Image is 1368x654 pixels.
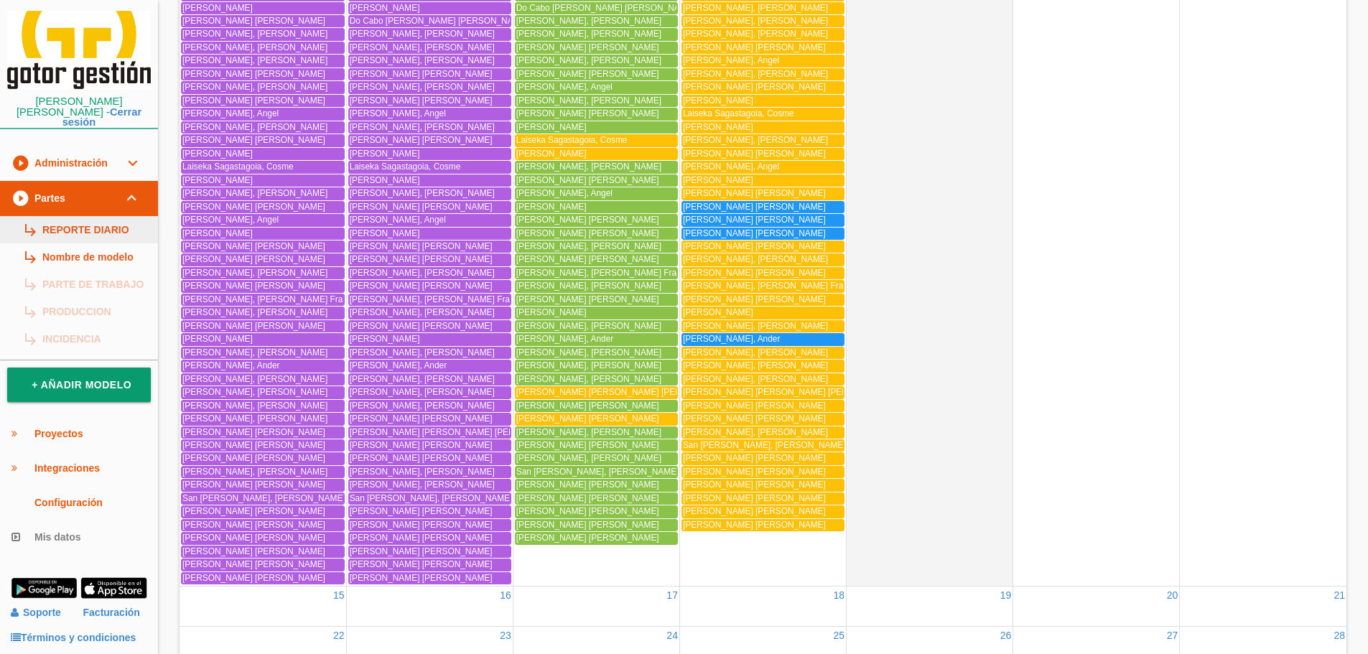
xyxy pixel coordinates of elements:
[516,374,661,384] span: [PERSON_NAME], [PERSON_NAME]
[182,228,253,238] span: [PERSON_NAME]
[683,414,826,424] span: [PERSON_NAME] [PERSON_NAME]
[515,2,678,14] a: Do Cabo [PERSON_NAME] [PERSON_NAME]
[22,243,37,271] i: subdirectory_arrow_right
[62,106,141,129] a: Cerrar sesión
[681,68,844,80] a: [PERSON_NAME], [PERSON_NAME]
[350,149,420,159] span: [PERSON_NAME]
[348,187,511,200] a: [PERSON_NAME], [PERSON_NAME]
[516,467,679,477] span: San [PERSON_NAME], [PERSON_NAME]
[348,360,511,372] a: [PERSON_NAME], Ander
[683,334,780,344] span: [PERSON_NAME], Ander
[516,69,659,79] span: [PERSON_NAME] [PERSON_NAME]
[515,280,678,292] a: [PERSON_NAME], [PERSON_NAME]
[350,241,493,251] span: [PERSON_NAME] [PERSON_NAME]
[515,148,678,160] a: [PERSON_NAME]
[683,16,828,26] span: [PERSON_NAME], [PERSON_NAME]
[7,11,151,89] img: itcons-logo
[515,386,678,398] a: [PERSON_NAME] [PERSON_NAME] [PERSON_NAME]
[182,453,325,463] span: [PERSON_NAME] [PERSON_NAME]
[182,95,325,106] span: [PERSON_NAME] [PERSON_NAME]
[683,241,826,251] span: [PERSON_NAME] [PERSON_NAME]
[182,188,327,198] span: [PERSON_NAME], [PERSON_NAME]
[348,134,511,146] a: [PERSON_NAME] [PERSON_NAME]
[350,427,565,437] span: [PERSON_NAME] [PERSON_NAME] [PERSON_NAME]
[350,122,495,132] span: [PERSON_NAME], [PERSON_NAME]
[515,15,678,27] a: [PERSON_NAME], [PERSON_NAME]
[350,55,495,65] span: [PERSON_NAME], [PERSON_NAME]
[683,453,826,463] span: [PERSON_NAME] [PERSON_NAME]
[182,374,327,384] span: [PERSON_NAME], [PERSON_NAME]
[516,29,661,39] span: [PERSON_NAME], [PERSON_NAME]
[515,28,678,40] a: [PERSON_NAME], [PERSON_NAME]
[348,148,511,160] a: [PERSON_NAME]
[516,162,661,172] span: [PERSON_NAME], [PERSON_NAME]
[683,149,826,159] span: [PERSON_NAME] [PERSON_NAME]
[681,426,844,439] a: [PERSON_NAME], [PERSON_NAME]
[182,122,327,132] span: [PERSON_NAME], [PERSON_NAME]
[515,253,678,266] a: [PERSON_NAME] [PERSON_NAME]
[681,148,844,160] a: [PERSON_NAME] [PERSON_NAME]
[515,267,678,279] a: [PERSON_NAME], [PERSON_NAME] Francisco
[683,188,826,198] span: [PERSON_NAME] [PERSON_NAME]
[181,439,345,452] a: [PERSON_NAME] [PERSON_NAME]
[182,334,253,344] span: [PERSON_NAME]
[681,360,844,372] a: [PERSON_NAME], [PERSON_NAME]
[182,387,327,397] span: [PERSON_NAME], [PERSON_NAME]
[515,452,678,464] a: [PERSON_NAME], [PERSON_NAME]
[681,95,844,107] a: [PERSON_NAME]
[683,69,828,79] span: [PERSON_NAME], [PERSON_NAME]
[181,426,345,439] a: [PERSON_NAME] [PERSON_NAME]
[348,373,511,386] a: [PERSON_NAME], [PERSON_NAME]
[181,15,345,27] a: [PERSON_NAME] [PERSON_NAME]
[515,81,678,93] a: [PERSON_NAME], Angel
[516,281,661,291] span: [PERSON_NAME], [PERSON_NAME]
[515,228,678,240] a: [PERSON_NAME] [PERSON_NAME]
[350,16,529,26] span: Do Cabo [PERSON_NAME] [PERSON_NAME]
[181,121,345,134] a: [PERSON_NAME], [PERSON_NAME]
[516,268,701,278] span: [PERSON_NAME], [PERSON_NAME] Francisco
[182,55,327,65] span: [PERSON_NAME], [PERSON_NAME]
[22,271,37,298] i: subdirectory_arrow_right
[350,42,495,52] span: [PERSON_NAME], [PERSON_NAME]
[350,3,420,13] span: [PERSON_NAME]
[181,386,345,398] a: [PERSON_NAME], [PERSON_NAME]
[350,294,534,304] span: [PERSON_NAME], [PERSON_NAME] Francisco
[683,321,828,331] span: [PERSON_NAME], [PERSON_NAME]
[681,121,844,134] a: [PERSON_NAME]
[181,294,345,306] a: [PERSON_NAME], [PERSON_NAME] Francisco
[516,135,628,145] span: Laiseka Sagastagoia, Cosme
[681,294,844,306] a: [PERSON_NAME] [PERSON_NAME]
[516,215,659,225] span: [PERSON_NAME] [PERSON_NAME]
[348,413,511,425] a: [PERSON_NAME] [PERSON_NAME]
[181,466,345,478] a: [PERSON_NAME], [PERSON_NAME]
[681,42,844,54] a: [PERSON_NAME] [PERSON_NAME]
[350,254,493,264] span: [PERSON_NAME] [PERSON_NAME]
[182,360,279,370] span: [PERSON_NAME], Ander
[348,386,511,398] a: [PERSON_NAME], [PERSON_NAME]
[348,333,511,345] a: [PERSON_NAME]
[350,321,493,331] span: [PERSON_NAME] [PERSON_NAME]
[348,161,511,173] a: Laiseka Sagastagoia, Cosme
[181,320,345,332] a: [PERSON_NAME] [PERSON_NAME]
[350,307,495,317] span: [PERSON_NAME], [PERSON_NAME]
[683,281,867,291] span: [PERSON_NAME], [PERSON_NAME] Francisco
[350,188,495,198] span: [PERSON_NAME], [PERSON_NAME]
[182,69,325,79] span: [PERSON_NAME] [PERSON_NAME]
[11,181,29,215] i: play_circle_filled
[681,253,844,266] a: [PERSON_NAME], [PERSON_NAME]
[181,134,345,146] a: [PERSON_NAME] [PERSON_NAME]
[350,414,493,424] span: [PERSON_NAME] [PERSON_NAME]
[181,333,345,345] a: [PERSON_NAME]
[350,467,495,477] span: [PERSON_NAME], [PERSON_NAME]
[350,202,493,212] span: [PERSON_NAME] [PERSON_NAME]
[683,82,826,92] span: [PERSON_NAME] [PERSON_NAME]
[181,201,345,213] a: [PERSON_NAME] [PERSON_NAME]
[182,3,253,13] span: [PERSON_NAME]
[348,426,511,439] a: [PERSON_NAME] [PERSON_NAME] [PERSON_NAME]
[348,174,511,187] a: [PERSON_NAME]
[683,347,828,358] span: [PERSON_NAME], [PERSON_NAME]
[515,201,678,213] a: [PERSON_NAME]
[181,42,345,54] a: [PERSON_NAME], [PERSON_NAME]
[681,439,844,452] a: San [PERSON_NAME], [PERSON_NAME]
[515,108,678,120] a: [PERSON_NAME] [PERSON_NAME]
